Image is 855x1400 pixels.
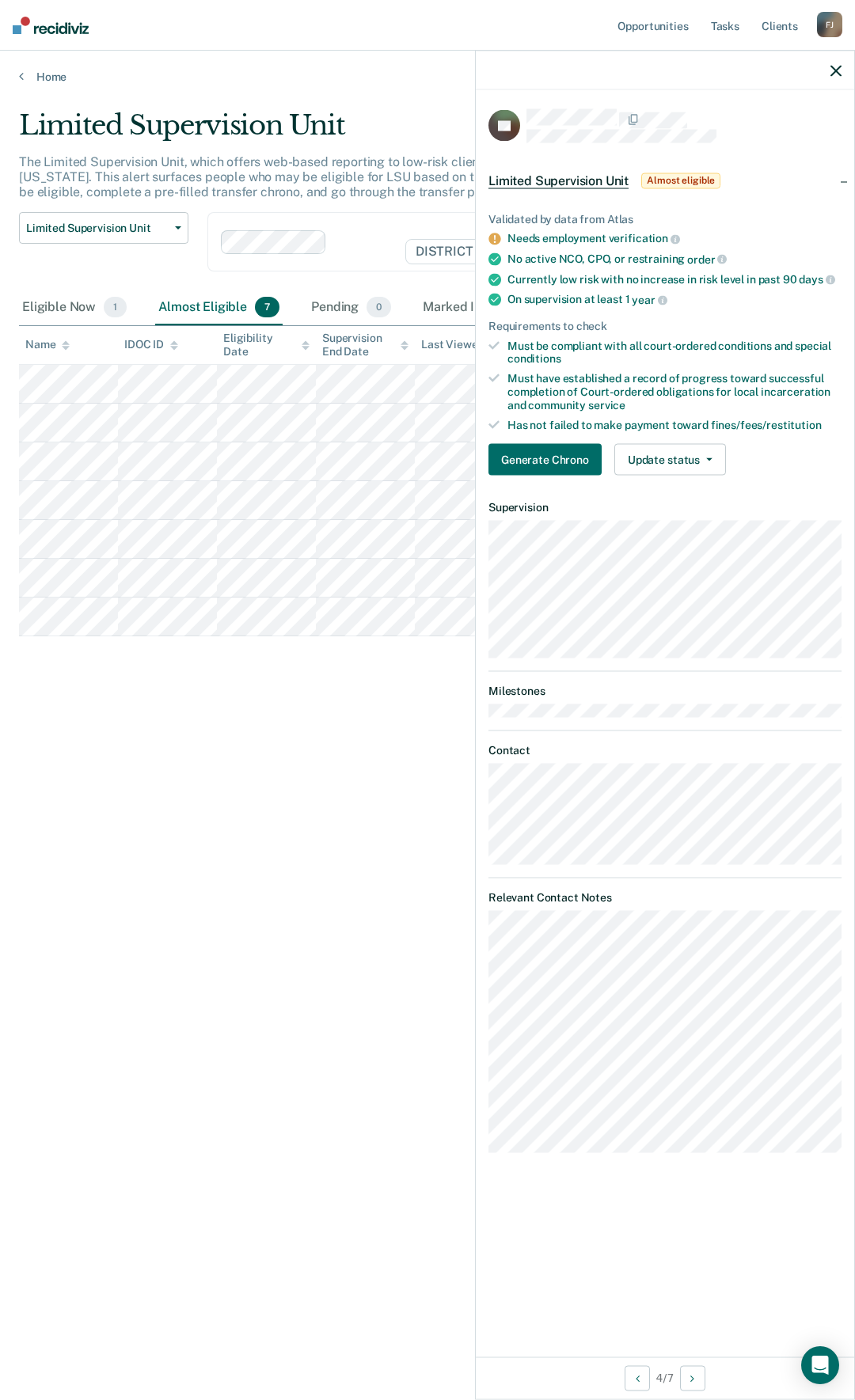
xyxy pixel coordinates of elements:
[488,319,842,332] div: Requirements to check
[19,109,788,154] div: Limited Supervision Unit
[625,1365,650,1391] button: Previous Opportunity
[25,338,70,351] div: Name
[632,293,667,305] span: year
[507,372,842,412] div: Must have established a record of progress toward successful completion of Court-ordered obligati...
[420,290,560,325] div: Marked Ineligible
[26,222,169,235] span: Limited Supervision Unit
[488,501,842,514] dt: Supervision
[507,418,842,431] div: Has not failed to make payment toward
[507,232,842,246] div: Needs employment verification
[507,293,842,307] div: On supervision at least 1
[104,297,127,317] span: 1
[588,398,625,411] span: service
[421,338,498,351] div: Last Viewed
[488,891,842,905] dt: Relevant Contact Notes
[19,70,836,84] a: Home
[488,444,608,476] a: Navigate to form link
[488,173,629,188] span: Limited Supervision Unit
[13,17,89,34] img: Recidiviz
[817,12,842,37] div: F J
[614,444,726,476] button: Update status
[488,685,842,698] dt: Milestones
[507,339,842,366] div: Must be compliant with all court-ordered conditions and special conditions
[155,290,283,325] div: Almost Eligible
[801,1346,839,1384] div: Open Intercom Messenger
[687,252,727,265] span: order
[507,252,842,266] div: No active NCO, CPO, or restraining
[507,272,842,286] div: Currently low risk with no increase in risk level in past 90
[308,290,394,325] div: Pending
[124,338,178,351] div: IDOC ID
[711,418,822,431] span: fines/fees/restitution
[255,297,279,317] span: 7
[19,290,130,325] div: Eligible Now
[680,1365,705,1391] button: Next Opportunity
[799,273,834,286] span: days
[405,239,690,264] span: DISTRICT OFFICE 4, [GEOGRAPHIC_DATA]
[641,173,720,188] span: Almost eligible
[476,1356,854,1398] div: 4 / 7
[488,212,842,226] div: Validated by data from Atlas
[488,444,602,476] button: Generate Chrono
[322,332,408,359] div: Supervision End Date
[367,297,391,317] span: 0
[223,332,310,359] div: Eligibility Date
[19,154,778,199] p: The Limited Supervision Unit, which offers web-based reporting to low-risk clients, is the lowest...
[476,155,854,206] div: Limited Supervision UnitAlmost eligible
[488,743,842,757] dt: Contact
